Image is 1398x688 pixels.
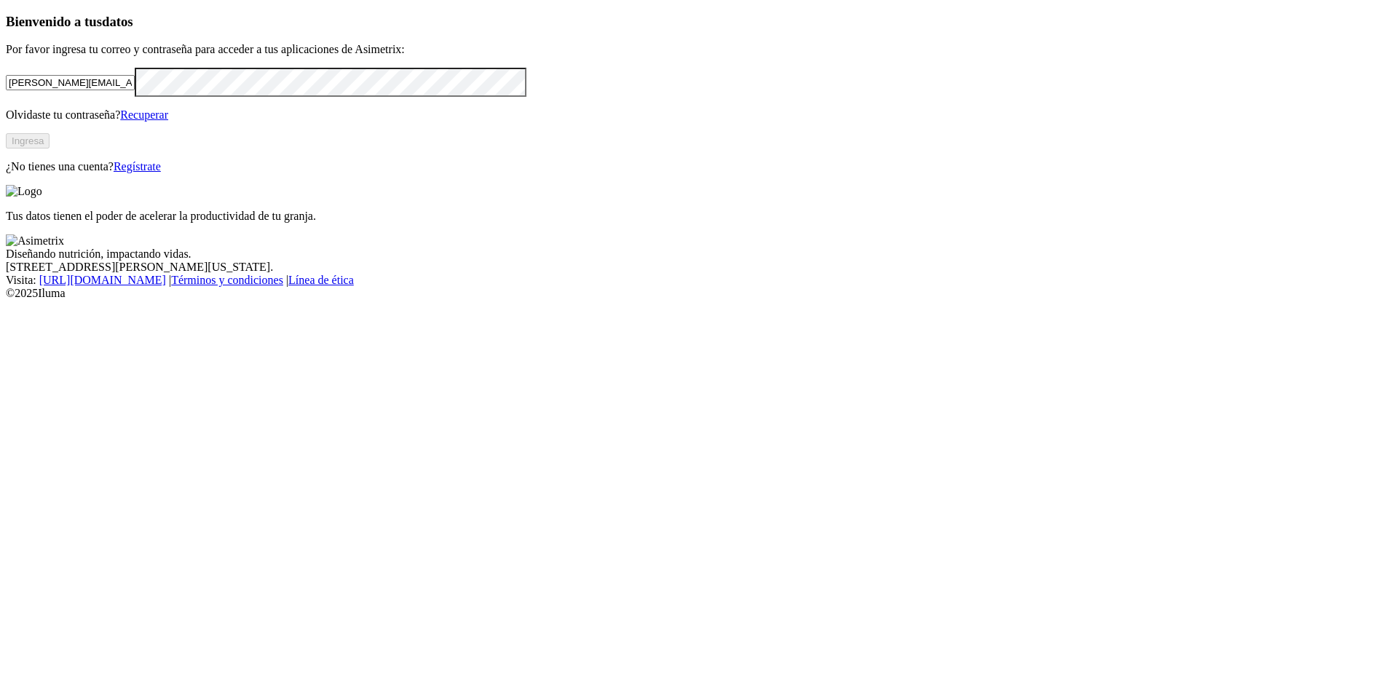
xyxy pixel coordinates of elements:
[6,185,42,198] img: Logo
[39,274,166,286] a: [URL][DOMAIN_NAME]
[6,234,64,248] img: Asimetrix
[114,160,161,173] a: Regístrate
[171,274,283,286] a: Términos y condiciones
[288,274,354,286] a: Línea de ética
[6,43,1392,56] p: Por favor ingresa tu correo y contraseña para acceder a tus aplicaciones de Asimetrix:
[6,14,1392,30] h3: Bienvenido a tus
[6,287,1392,300] div: © 2025 Iluma
[120,108,168,121] a: Recuperar
[6,261,1392,274] div: [STREET_ADDRESS][PERSON_NAME][US_STATE].
[6,248,1392,261] div: Diseñando nutrición, impactando vidas.
[6,75,135,90] input: Tu correo
[6,210,1392,223] p: Tus datos tienen el poder de acelerar la productividad de tu granja.
[6,274,1392,287] div: Visita : | |
[6,160,1392,173] p: ¿No tienes una cuenta?
[6,108,1392,122] p: Olvidaste tu contraseña?
[6,133,50,149] button: Ingresa
[102,14,133,29] span: datos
